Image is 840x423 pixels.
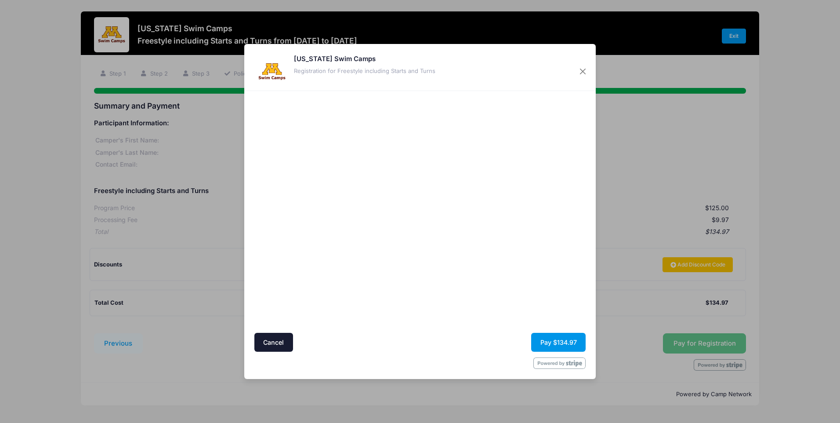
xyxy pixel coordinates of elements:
iframe: Google autocomplete suggestions dropdown list [253,190,418,192]
button: Close [575,64,591,80]
button: Pay $134.97 [531,333,586,352]
iframe: Secure address input frame [253,94,418,330]
div: Registration for Freestyle including Starts and Turns [294,67,435,76]
h5: [US_STATE] Swim Camps [294,54,435,64]
iframe: Secure payment input frame [423,94,588,230]
button: Cancel [254,333,293,352]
